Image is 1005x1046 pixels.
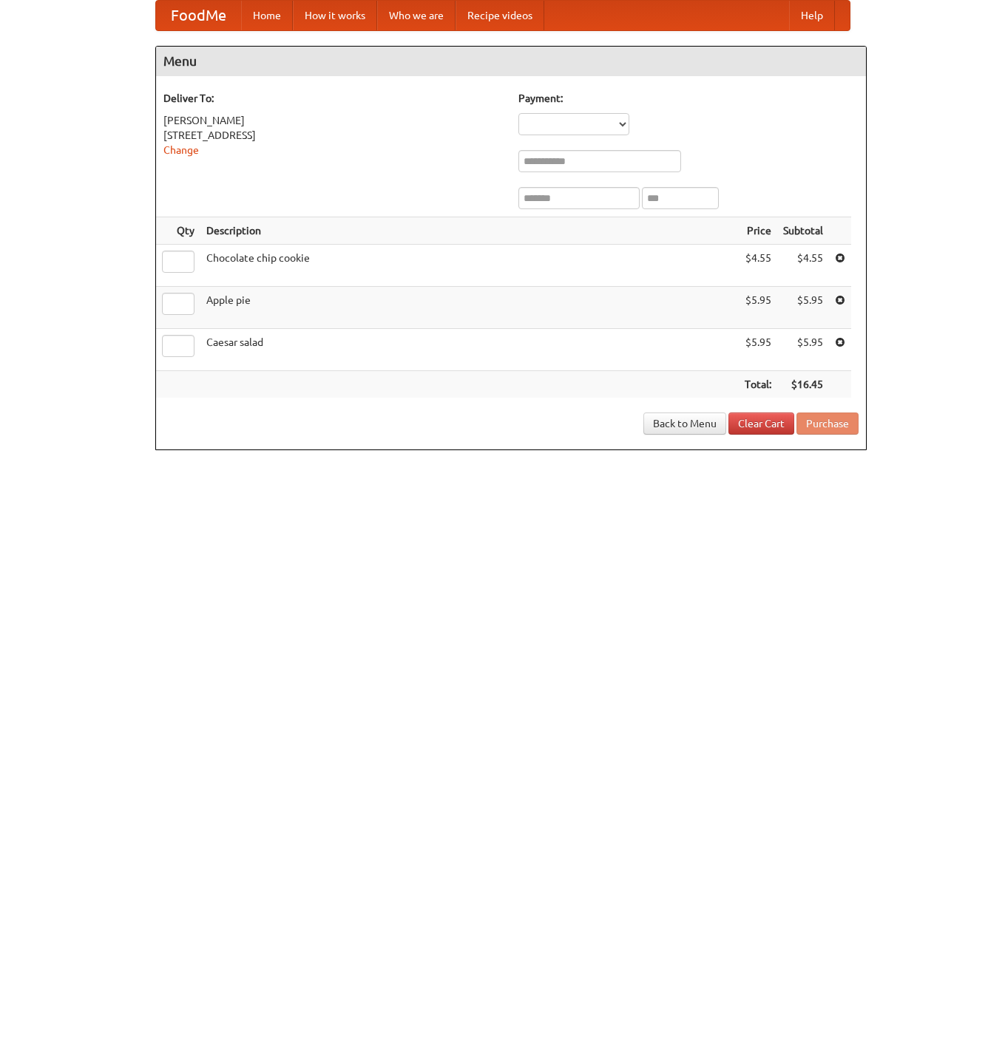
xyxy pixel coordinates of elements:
[739,245,777,287] td: $4.55
[156,217,200,245] th: Qty
[777,371,829,398] th: $16.45
[643,412,726,435] a: Back to Menu
[156,47,866,76] h4: Menu
[163,128,504,143] div: [STREET_ADDRESS]
[163,91,504,106] h5: Deliver To:
[518,91,859,106] h5: Payment:
[200,217,739,245] th: Description
[200,287,739,329] td: Apple pie
[789,1,835,30] a: Help
[739,287,777,329] td: $5.95
[163,113,504,128] div: [PERSON_NAME]
[777,287,829,329] td: $5.95
[739,329,777,371] td: $5.95
[163,144,199,156] a: Change
[739,217,777,245] th: Price
[456,1,544,30] a: Recipe videos
[796,412,859,435] button: Purchase
[777,245,829,287] td: $4.55
[156,1,241,30] a: FoodMe
[777,217,829,245] th: Subtotal
[777,329,829,371] td: $5.95
[293,1,377,30] a: How it works
[241,1,293,30] a: Home
[200,245,739,287] td: Chocolate chip cookie
[200,329,739,371] td: Caesar salad
[377,1,456,30] a: Who we are
[728,412,794,435] a: Clear Cart
[739,371,777,398] th: Total:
